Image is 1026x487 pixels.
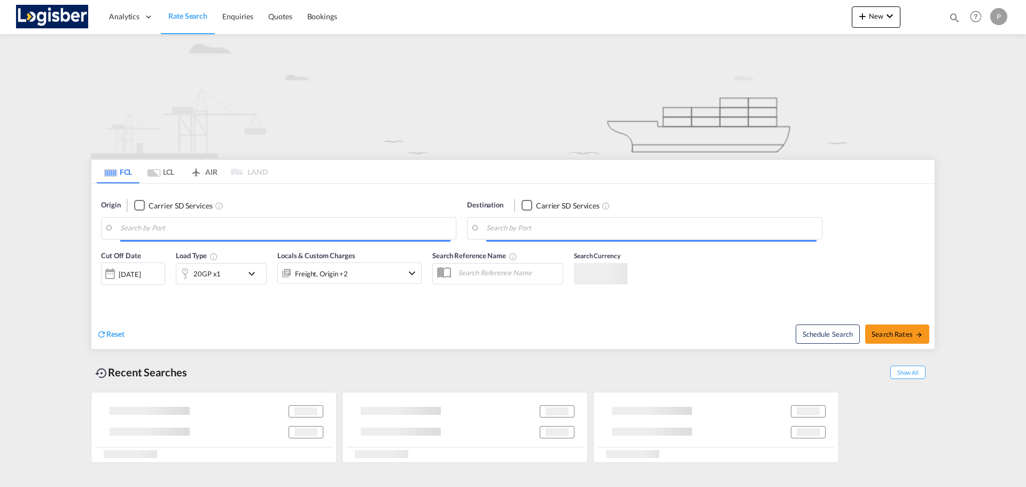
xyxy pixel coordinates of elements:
[509,252,517,261] md-icon: Your search will be saved by the below given name
[95,367,108,380] md-icon: icon-backup-restore
[101,251,141,260] span: Cut Off Date
[796,324,860,344] button: Note: By default Schedule search will only considerorigin ports, destination ports and cut off da...
[97,160,268,183] md-pagination-wrapper: Use the left and right arrow keys to navigate between tabs
[865,324,929,344] button: Search Ratesicon-arrow-right
[307,12,337,21] span: Bookings
[215,202,223,210] md-icon: Unchecked: Search for CY (Container Yard) services for all selected carriers.Checked : Search for...
[16,5,88,29] img: d7a75e507efd11eebffa5922d020a472.png
[222,12,253,21] span: Enquiries
[856,10,869,22] md-icon: icon-plus 400-fg
[967,7,990,27] div: Help
[97,160,139,183] md-tab-item: FCL
[193,266,221,281] div: 20GP x1
[467,200,503,211] span: Destination
[101,262,165,285] div: [DATE]
[453,265,563,281] input: Search Reference Name
[522,200,600,211] md-checkbox: Checkbox No Ink
[168,11,207,20] span: Rate Search
[602,202,610,210] md-icon: Unchecked: Search for CY (Container Yard) services for all selected carriers.Checked : Search for...
[277,262,422,284] div: Freight Origin Destination Dock Stuffingicon-chevron-down
[134,200,212,211] md-checkbox: Checkbox No Ink
[268,12,292,21] span: Quotes
[106,329,125,338] span: Reset
[406,267,418,280] md-icon: icon-chevron-down
[97,329,125,341] div: icon-refreshReset
[574,252,620,260] span: Search Currency
[176,263,267,284] div: 20GP x1icon-chevron-down
[209,252,218,261] md-icon: Select multiple loads to view rates
[176,251,218,260] span: Load Type
[109,11,139,22] span: Analytics
[967,7,985,26] span: Help
[536,200,600,211] div: Carrier SD Services
[120,220,450,236] input: Search by Port
[91,360,191,384] div: Recent Searches
[182,160,225,183] md-tab-item: AIR
[119,269,141,279] div: [DATE]
[990,8,1007,25] div: P
[852,6,900,28] button: icon-plus 400-fgNewicon-chevron-down
[432,251,517,260] span: Search Reference Name
[91,34,935,158] img: new-FCL.png
[949,12,960,24] md-icon: icon-magnify
[295,266,348,281] div: Freight Origin Destination Dock Stuffing
[91,184,935,349] div: Origin Checkbox No InkUnchecked: Search for CY (Container Yard) services for all selected carrier...
[915,331,923,338] md-icon: icon-arrow-right
[856,12,896,20] span: New
[139,160,182,183] md-tab-item: LCL
[97,329,106,339] md-icon: icon-refresh
[101,200,120,211] span: Origin
[101,284,109,298] md-datepicker: Select
[149,200,212,211] div: Carrier SD Services
[277,251,355,260] span: Locals & Custom Charges
[190,166,203,174] md-icon: icon-airplane
[486,220,817,236] input: Search by Port
[245,267,263,280] md-icon: icon-chevron-down
[949,12,960,28] div: icon-magnify
[890,366,926,379] span: Show All
[883,10,896,22] md-icon: icon-chevron-down
[872,330,923,338] span: Search Rates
